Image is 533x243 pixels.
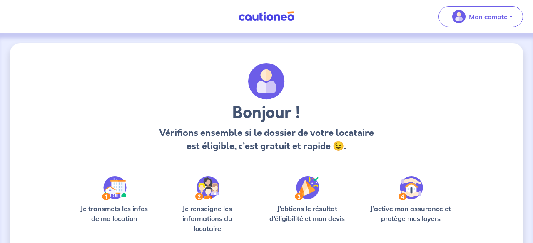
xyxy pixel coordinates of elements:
[399,176,423,200] img: /static/bfff1cf634d835d9112899e6a3df1a5d/Step-4.svg
[102,176,127,200] img: /static/90a569abe86eec82015bcaae536bd8e6/Step-1.svg
[157,126,376,153] p: Vérifions ensemble si le dossier de votre locataire est éligible, c’est gratuit et rapide 😉.
[248,63,285,100] img: archivate
[295,176,319,200] img: /static/f3e743aab9439237c3e2196e4328bba9/Step-3.svg
[438,6,523,27] button: illu_account_valid_menu.svgMon compte
[235,11,298,22] img: Cautioneo
[365,204,456,223] p: J’active mon assurance et protège mes loyers
[195,176,219,200] img: /static/c0a346edaed446bb123850d2d04ad552/Step-2.svg
[263,204,351,223] p: J’obtiens le résultat d’éligibilité et mon devis
[77,204,152,223] p: Je transmets les infos de ma location
[469,12,508,22] p: Mon compte
[452,10,466,23] img: illu_account_valid_menu.svg
[157,103,376,123] h3: Bonjour !
[165,204,249,233] p: Je renseigne les informations du locataire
